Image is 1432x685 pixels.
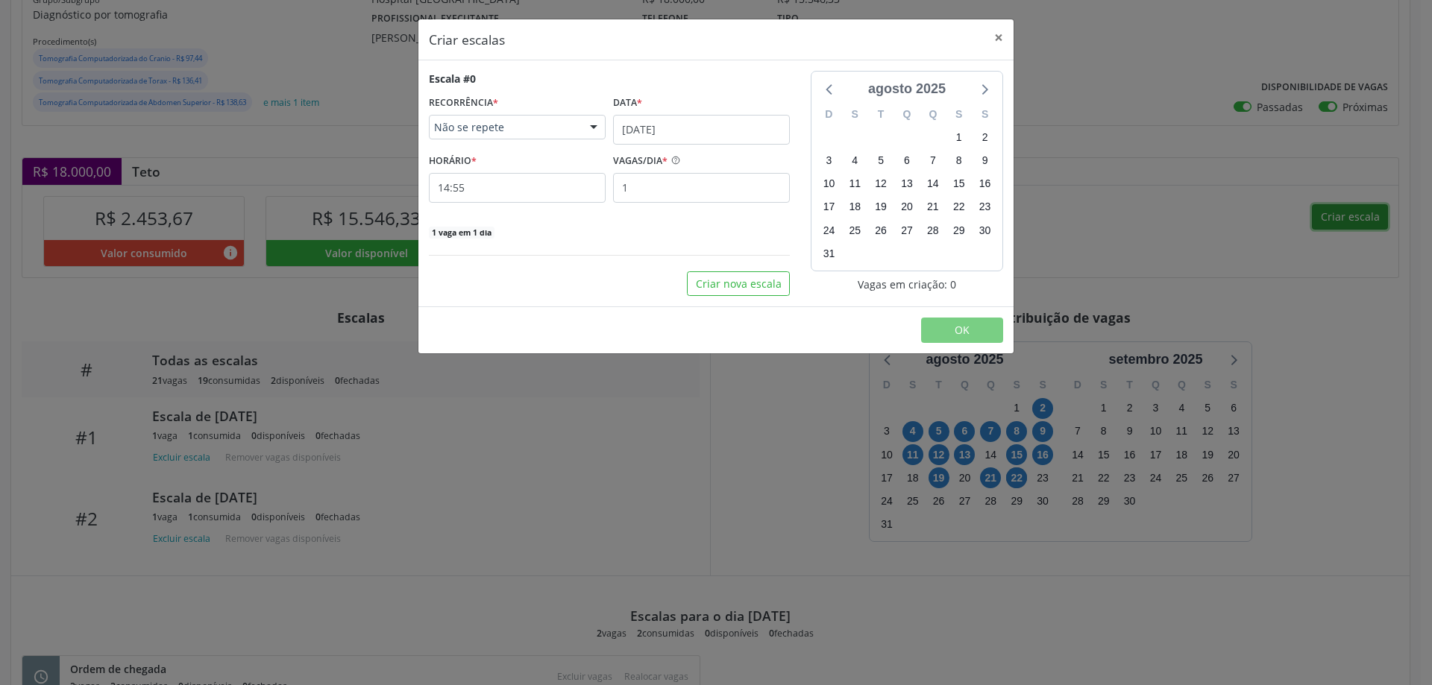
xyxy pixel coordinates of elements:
[949,127,970,148] span: sexta-feira, 1 de agosto de 2025
[842,103,868,126] div: S
[868,103,894,126] div: T
[429,30,505,49] h5: Criar escalas
[818,220,839,241] span: domingo, 24 de agosto de 2025
[844,151,865,171] span: segunda-feira, 4 de agosto de 2025
[896,151,917,171] span: quarta-feira, 6 de agosto de 2025
[818,197,839,218] span: domingo, 17 de agosto de 2025
[844,174,865,195] span: segunda-feira, 11 de agosto de 2025
[844,197,865,218] span: segunda-feira, 18 de agosto de 2025
[946,103,972,126] div: S
[818,174,839,195] span: domingo, 10 de agosto de 2025
[896,197,917,218] span: quarta-feira, 20 de agosto de 2025
[870,220,891,241] span: terça-feira, 26 de agosto de 2025
[844,220,865,241] span: segunda-feira, 25 de agosto de 2025
[429,150,477,173] label: HORÁRIO
[613,115,790,145] input: Selecione uma data
[434,120,575,135] span: Não se repete
[687,271,790,297] button: Criar nova escala
[894,103,920,126] div: Q
[949,174,970,195] span: sexta-feira, 15 de agosto de 2025
[955,323,970,337] span: OK
[972,103,998,126] div: S
[975,197,996,218] span: sábado, 23 de agosto de 2025
[613,92,642,115] label: Data
[896,220,917,241] span: quarta-feira, 27 de agosto de 2025
[668,150,681,165] ion-icon: help circle outline
[429,227,494,239] span: 1 vaga em 1 dia
[870,151,891,171] span: terça-feira, 5 de agosto de 2025
[429,92,498,115] label: RECORRÊNCIA
[975,174,996,195] span: sábado, 16 de agosto de 2025
[870,197,891,218] span: terça-feira, 19 de agosto de 2025
[923,220,943,241] span: quinta-feira, 28 de agosto de 2025
[896,174,917,195] span: quarta-feira, 13 de agosto de 2025
[923,151,943,171] span: quinta-feira, 7 de agosto de 2025
[984,19,1014,56] button: Close
[949,197,970,218] span: sexta-feira, 22 de agosto de 2025
[923,174,943,195] span: quinta-feira, 14 de agosto de 2025
[975,127,996,148] span: sábado, 2 de agosto de 2025
[921,318,1003,343] button: OK
[870,174,891,195] span: terça-feira, 12 de agosto de 2025
[818,151,839,171] span: domingo, 3 de agosto de 2025
[818,243,839,264] span: domingo, 31 de agosto de 2025
[429,71,476,86] div: Escala #0
[811,277,1003,292] div: Vagas em criação: 0
[920,103,946,126] div: Q
[975,151,996,171] span: sábado, 9 de agosto de 2025
[816,103,842,126] div: D
[949,151,970,171] span: sexta-feira, 8 de agosto de 2025
[613,150,668,173] label: VAGAS/DIA
[862,79,952,99] div: agosto 2025
[429,173,606,203] input: 00:00
[923,197,943,218] span: quinta-feira, 21 de agosto de 2025
[949,220,970,241] span: sexta-feira, 29 de agosto de 2025
[975,220,996,241] span: sábado, 30 de agosto de 2025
